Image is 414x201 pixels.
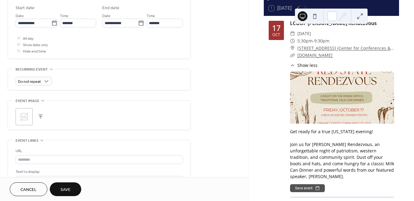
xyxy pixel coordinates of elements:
span: Cancel [20,187,37,193]
span: Date [16,13,24,19]
div: URL [16,148,182,154]
span: 9:30pm [314,37,329,45]
span: - [313,37,314,45]
div: Start date [16,5,34,11]
span: [DATE] [297,30,311,37]
button: Cancel [10,182,47,196]
div: ​ [290,30,295,37]
span: All day [23,35,34,42]
span: Show date only [23,42,48,48]
div: End date [102,5,119,11]
a: [STREET_ADDRESS] (Center for Conferences & Institutes (CCI) UP Centennial Room 129/130) [297,45,394,52]
span: 5:30pm [297,37,313,45]
span: Show less [297,62,318,68]
span: Do not repeat [18,78,41,85]
div: ​ [290,45,295,52]
span: Save [60,187,71,193]
span: Date [102,13,111,19]
div: Text to display [16,169,182,175]
span: Recurring event [16,66,48,73]
div: Oct [272,33,280,37]
span: Time [147,13,155,19]
span: Hide end time [23,48,46,55]
div: 17 [272,24,281,32]
span: Event links [16,137,38,144]
div: Get ready for a true [US_STATE] evening! Join us for [PERSON_NAME] Rendezvous, an unforgettable n... [290,128,394,180]
div: ​ [290,37,295,45]
button: ​Show less [290,62,318,68]
div: ; [16,108,33,125]
span: Event image [16,98,39,104]
a: [DOMAIN_NAME] [297,52,332,58]
button: Save [50,182,81,196]
span: Time [60,13,68,19]
div: ​ [290,62,295,68]
button: Save event [290,184,325,192]
div: ​ [290,52,295,59]
a: LCGOP [PERSON_NAME] Rendezvous [290,20,377,27]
